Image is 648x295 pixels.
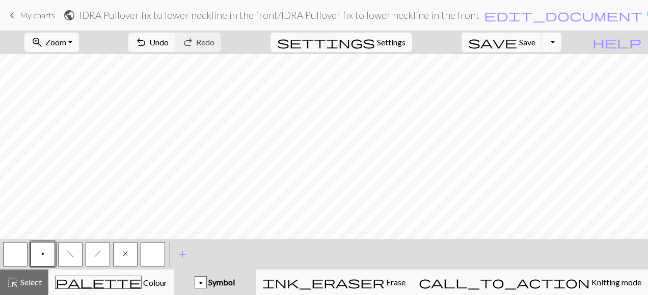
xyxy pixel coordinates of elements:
a: My charts [6,7,55,24]
span: zoom_in [31,35,43,49]
span: help [592,35,641,49]
span: My charts [20,10,55,20]
button: Knitting mode [412,270,648,295]
span: right leaning decrease [94,250,101,258]
span: Symbol [207,277,235,287]
button: SettingsSettings [271,33,412,52]
span: palette [56,275,141,289]
button: p Symbol [174,270,256,295]
span: keyboard_arrow_left [6,8,18,22]
span: add [176,247,188,261]
button: Colour [48,270,174,295]
span: edit_document [484,8,643,22]
span: highlight_alt [7,275,19,289]
button: x [113,242,138,266]
h2: IDRA Pullover fix to lower neckline in the front / IDRA Pullover fix to lower neckline in the front [79,9,479,21]
span: Colour [142,278,167,287]
button: Save [462,33,543,52]
span: Knitting mode [590,277,641,287]
button: h [86,242,110,266]
span: Select [19,277,42,287]
i: Settings [277,36,375,48]
span: no stitch [123,250,128,258]
button: p [31,242,55,266]
button: f [58,242,83,266]
button: Zoom [24,33,79,52]
span: Save [519,37,535,47]
button: Undo [128,33,176,52]
span: public [63,8,75,22]
span: Settings [377,36,406,48]
span: undo [135,35,147,49]
span: settings [277,35,375,49]
span: Undo [149,37,169,47]
div: p [195,277,206,289]
button: Erase [256,270,412,295]
span: Zoom [45,37,66,47]
span: ink_eraser [262,275,385,289]
span: call_to_action [419,275,590,289]
span: Purl [41,250,44,258]
span: left leaning decrease [67,250,74,258]
span: save [468,35,517,49]
span: Erase [385,277,406,287]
